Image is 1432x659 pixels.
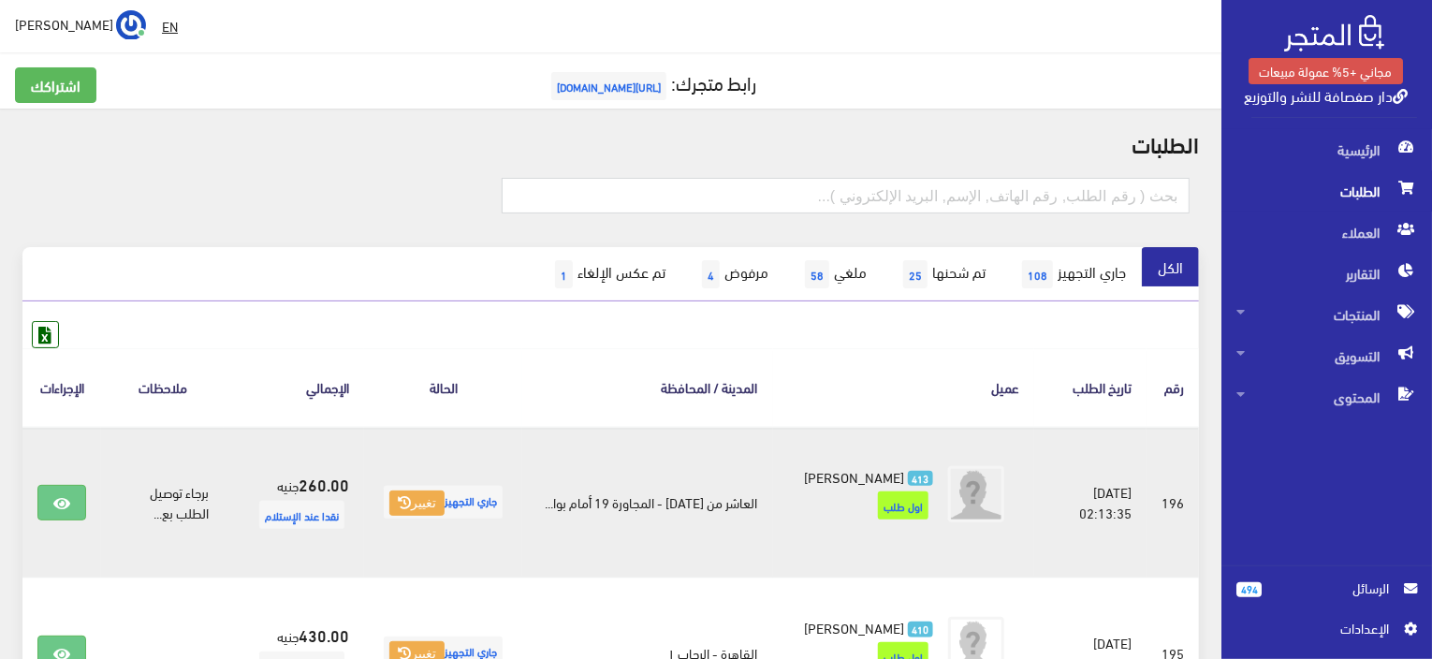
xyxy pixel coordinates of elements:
th: المدينة / المحافظة [522,348,772,426]
a: ... [PERSON_NAME] [15,9,146,39]
span: نقدا عند الإستلام [259,501,344,529]
span: الطلبات [1236,170,1417,212]
td: جنيه [224,427,364,578]
a: تم شحنها25 [883,247,1001,301]
td: العاشر من [DATE] - المجاورة 19 أمام بوا... [522,427,772,578]
a: اشتراكك [15,67,96,103]
th: تاريخ الطلب [1034,348,1147,426]
span: 25 [903,260,928,288]
th: الحالة [364,348,522,426]
a: 410 [PERSON_NAME] [803,617,933,637]
span: 108 [1022,260,1053,288]
span: [URL][DOMAIN_NAME] [551,72,666,100]
span: اول طلب [878,491,928,520]
span: [PERSON_NAME] [804,463,904,490]
a: الرئيسية [1221,129,1432,170]
img: ... [116,10,146,40]
a: العملاء [1221,212,1432,253]
span: العملاء [1236,212,1417,253]
a: 494 الرسائل [1236,578,1417,618]
td: برجاء توصيل الطلب بع... [101,427,224,578]
strong: 430.00 [299,622,349,647]
span: اﻹعدادات [1251,618,1388,638]
img: . [1284,15,1384,51]
span: الرئيسية [1236,129,1417,170]
img: avatar.png [948,466,1004,522]
span: التسويق [1236,335,1417,376]
a: ملغي58 [784,247,883,301]
span: 1 [555,260,573,288]
a: 413 [PERSON_NAME] [803,466,933,487]
button: تغيير [389,491,445,517]
span: [PERSON_NAME] [15,12,113,36]
a: المنتجات [1221,294,1432,335]
td: [DATE] 02:13:35 [1034,427,1147,578]
a: اﻹعدادات [1236,618,1417,648]
th: رقم [1147,348,1199,426]
td: 196 [1147,427,1199,578]
span: [PERSON_NAME] [804,614,904,640]
span: الرسائل [1277,578,1389,598]
strong: 260.00 [299,472,349,496]
h2: الطلبات [22,131,1199,155]
a: التقارير [1221,253,1432,294]
th: الإجراءات [22,348,101,426]
th: ملاحظات [101,348,224,426]
a: الكل [1142,247,1199,286]
span: التقارير [1236,253,1417,294]
input: بحث ( رقم الطلب, رقم الهاتف, الإسم, البريد اﻹلكتروني )... [502,178,1190,213]
span: 4 [702,260,720,288]
a: تم عكس الإلغاء1 [534,247,681,301]
a: جاري التجهيز108 [1001,247,1142,301]
a: المحتوى [1221,376,1432,417]
span: جاري التجهيز [384,486,503,519]
span: المحتوى [1236,376,1417,417]
span: 410 [908,622,933,637]
u: EN [162,14,178,37]
a: مرفوض4 [681,247,784,301]
th: عميل [773,348,1034,426]
a: مجاني +5% عمولة مبيعات [1249,58,1403,84]
span: 494 [1236,582,1262,597]
span: 58 [805,260,829,288]
a: رابط متجرك:[URL][DOMAIN_NAME] [547,65,757,99]
a: دار صفصافة للنشر والتوزيع [1244,81,1408,109]
th: اﻹجمالي [224,348,364,426]
a: EN [154,9,185,43]
span: المنتجات [1236,294,1417,335]
span: 413 [908,471,933,487]
a: الطلبات [1221,170,1432,212]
